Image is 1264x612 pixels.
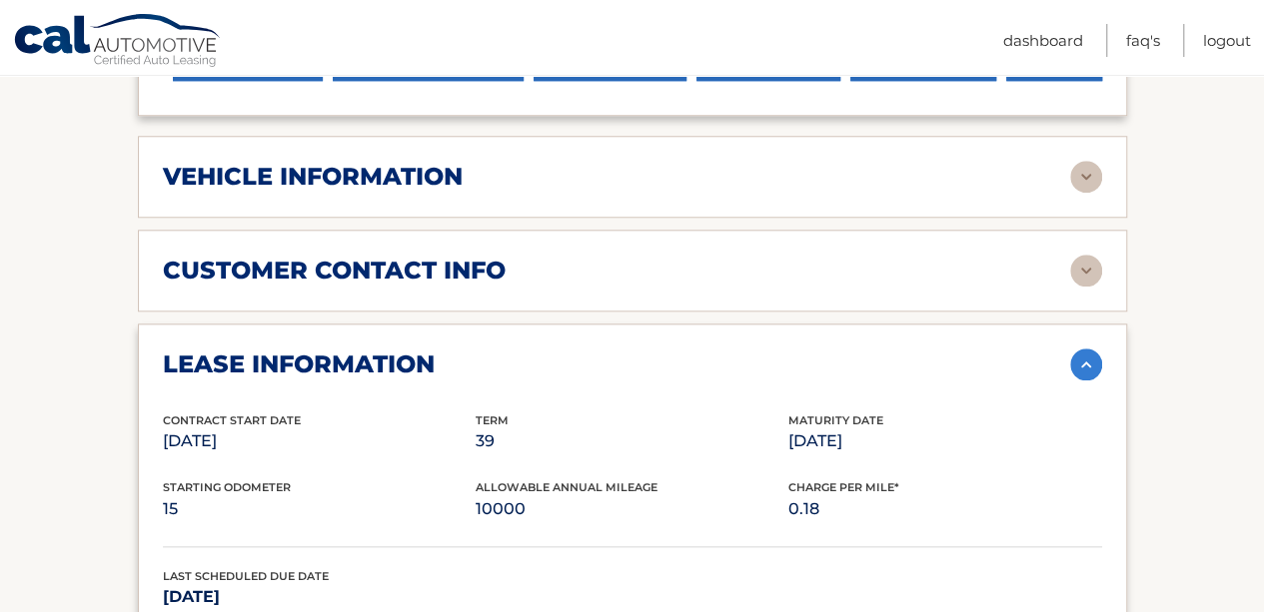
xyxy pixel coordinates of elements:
h2: customer contact info [163,256,506,286]
p: 0.18 [788,495,1101,523]
p: 15 [163,495,476,523]
h2: lease information [163,349,435,379]
span: Contract Start Date [163,413,301,427]
p: [DATE] [163,427,476,455]
span: Maturity Date [788,413,883,427]
p: [DATE] [163,583,476,611]
a: Cal Automotive [13,13,223,71]
span: Charge Per Mile* [788,480,899,494]
span: Allowable Annual Mileage [476,480,657,494]
a: FAQ's [1126,24,1160,57]
p: [DATE] [788,427,1101,455]
p: 10000 [476,495,788,523]
span: Starting Odometer [163,480,291,494]
a: Dashboard [1003,24,1083,57]
img: accordion-rest.svg [1070,255,1102,287]
img: accordion-rest.svg [1070,161,1102,193]
img: accordion-active.svg [1070,348,1102,380]
h2: vehicle information [163,162,463,192]
a: Logout [1203,24,1251,57]
span: Term [476,413,509,427]
span: Last Scheduled Due Date [163,569,329,583]
p: 39 [476,427,788,455]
